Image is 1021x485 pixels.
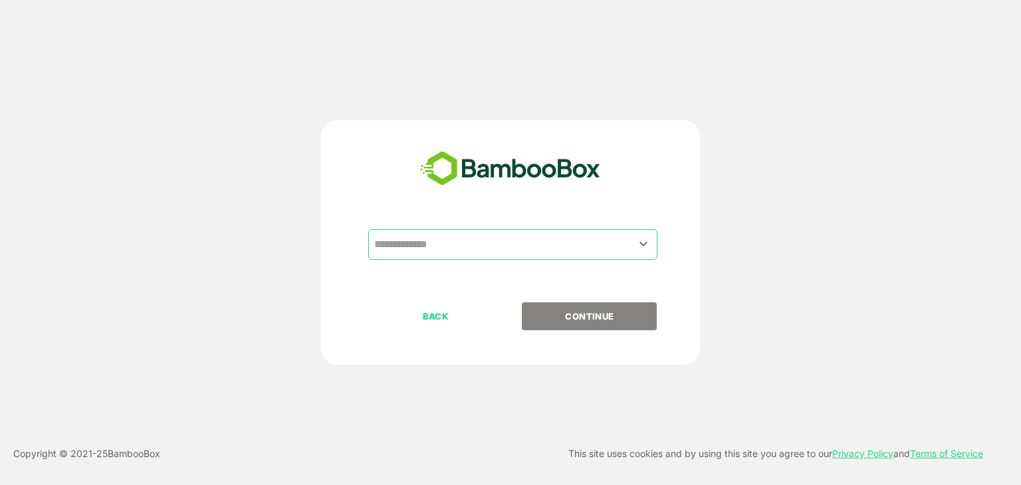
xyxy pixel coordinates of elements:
p: CONTINUE [523,309,656,324]
button: Open [635,235,653,253]
p: This site uses cookies and by using this site you agree to our and [568,446,983,462]
button: BACK [368,302,503,330]
button: CONTINUE [522,302,657,330]
p: Copyright © 2021- 25 BambooBox [13,446,160,462]
img: bamboobox [413,147,608,191]
a: Terms of Service [910,448,983,459]
p: BACK [370,309,503,324]
a: Privacy Policy [832,448,893,459]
